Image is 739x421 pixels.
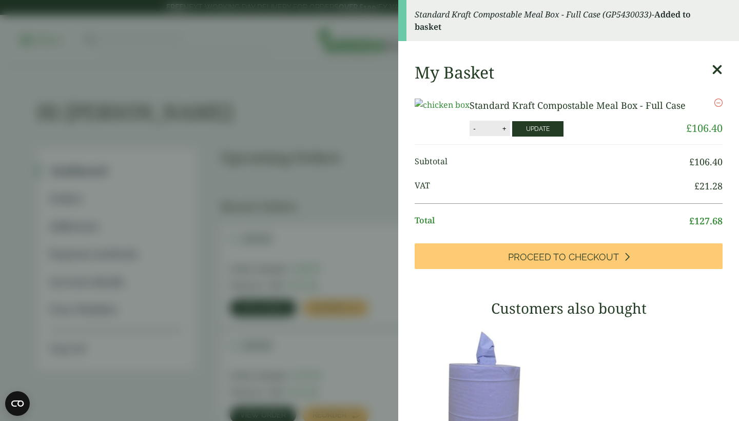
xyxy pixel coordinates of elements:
bdi: 21.28 [694,180,723,192]
button: Update [512,121,563,137]
span: £ [694,180,699,192]
span: Total [415,214,689,228]
img: chicken box [415,99,470,111]
a: Proceed to Checkout [415,243,723,269]
span: Subtotal [415,155,689,169]
em: Standard Kraft Compostable Meal Box - Full Case (GP5430033) [415,9,652,20]
span: Proceed to Checkout [508,252,619,263]
bdi: 106.40 [686,121,723,135]
h2: My Basket [415,63,494,82]
span: £ [689,215,694,227]
a: Standard Kraft Compostable Meal Box - Full Case [470,99,686,111]
h3: Customers also bought [415,300,723,317]
span: £ [689,156,694,168]
span: £ [686,121,692,135]
button: Open CMP widget [5,391,30,416]
button: - [470,124,478,133]
button: + [499,124,510,133]
a: Remove this item [714,99,723,107]
bdi: 127.68 [689,215,723,227]
bdi: 106.40 [689,156,723,168]
span: VAT [415,179,694,193]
